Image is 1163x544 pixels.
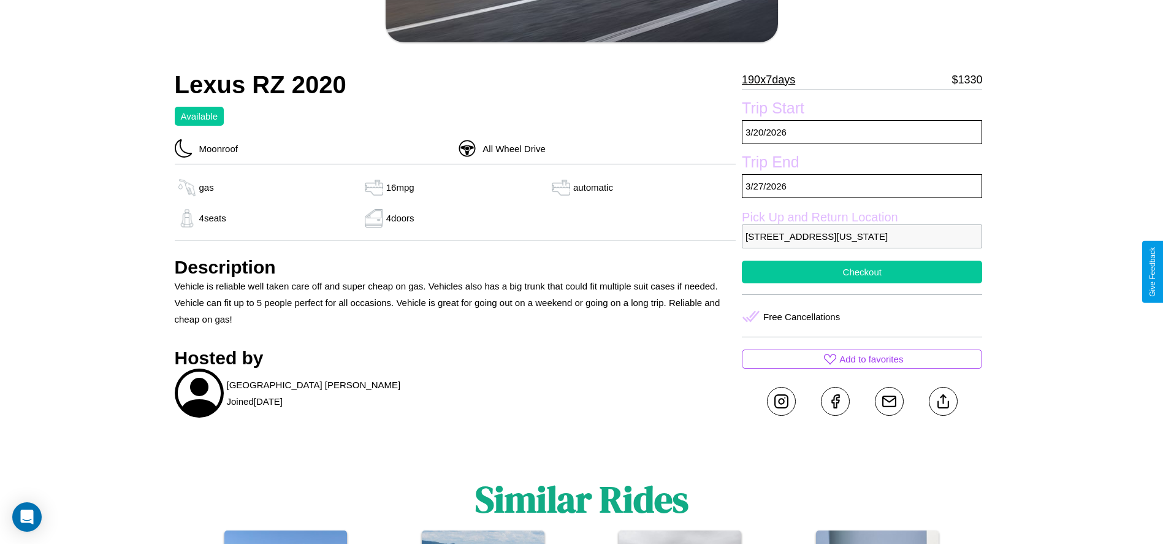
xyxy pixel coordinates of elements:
[199,210,226,226] p: 4 seats
[199,179,214,196] p: gas
[573,179,613,196] p: automatic
[175,257,736,278] h3: Description
[742,174,982,198] p: 3 / 27 / 2026
[12,502,42,532] div: Open Intercom Messenger
[175,209,199,228] img: gas
[839,351,903,367] p: Add to favorites
[175,71,736,99] h2: Lexus RZ 2020
[227,377,401,393] p: [GEOGRAPHIC_DATA] [PERSON_NAME]
[1148,247,1157,297] div: Give Feedback
[362,209,386,228] img: gas
[742,210,982,224] label: Pick Up and Return Location
[742,70,795,90] p: 190 x 7 days
[386,210,414,226] p: 4 doors
[742,261,982,283] button: Checkout
[175,348,736,369] h3: Hosted by
[475,474,688,524] h1: Similar Rides
[362,178,386,197] img: gas
[175,278,736,328] p: Vehicle is reliable well taken care off and super cheap on gas. Vehicles also has a big trunk tha...
[227,393,283,410] p: Joined [DATE]
[175,178,199,197] img: gas
[386,179,414,196] p: 16 mpg
[549,178,573,197] img: gas
[951,70,982,90] p: $ 1330
[742,120,982,144] p: 3 / 20 / 2026
[742,99,982,120] label: Trip Start
[742,153,982,174] label: Trip End
[763,308,840,325] p: Free Cancellations
[742,350,982,369] button: Add to favorites
[742,224,982,248] p: [STREET_ADDRESS][US_STATE]
[193,140,238,157] p: Moonroof
[181,108,218,125] p: Available
[476,140,546,157] p: All Wheel Drive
